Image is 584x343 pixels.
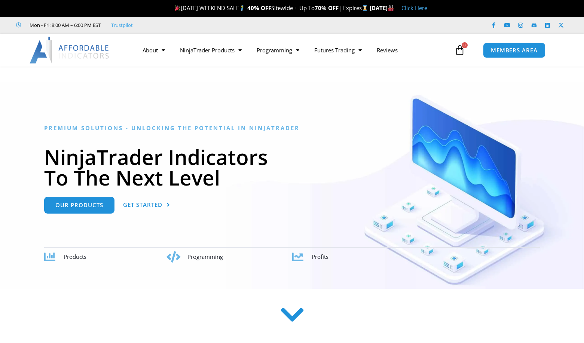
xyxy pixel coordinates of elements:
[249,42,307,59] a: Programming
[28,21,101,30] span: Mon - Fri: 8:00 AM – 6:00 PM EST
[370,4,394,12] strong: [DATE]
[135,42,172,59] a: About
[307,42,369,59] a: Futures Trading
[111,21,133,30] a: Trustpilot
[187,253,223,260] span: Programming
[401,4,427,12] a: Click Here
[173,4,369,12] span: [DATE] WEEKEND SALE Sitewide + Up To | Expires
[175,5,180,11] img: 🎉
[315,4,339,12] strong: 70% OFF
[239,5,245,11] img: 🏌️‍♂️
[362,5,368,11] img: ⌛
[44,125,540,132] h6: Premium Solutions - Unlocking the Potential in NinjaTrader
[491,48,538,53] span: MEMBERS AREA
[388,5,394,11] img: 🏭
[135,42,453,59] nav: Menu
[483,43,545,58] a: MEMBERS AREA
[369,42,405,59] a: Reviews
[312,253,328,260] span: Profits
[30,37,110,64] img: LogoAI | Affordable Indicators – NinjaTrader
[44,197,114,214] a: Our Products
[443,39,476,61] a: 0
[44,147,540,188] h1: NinjaTrader Indicators To The Next Level
[123,202,162,208] span: Get Started
[64,253,86,260] span: Products
[247,4,271,12] strong: 40% OFF
[172,42,249,59] a: NinjaTrader Products
[123,197,170,214] a: Get Started
[462,42,468,48] span: 0
[55,202,103,208] span: Our Products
